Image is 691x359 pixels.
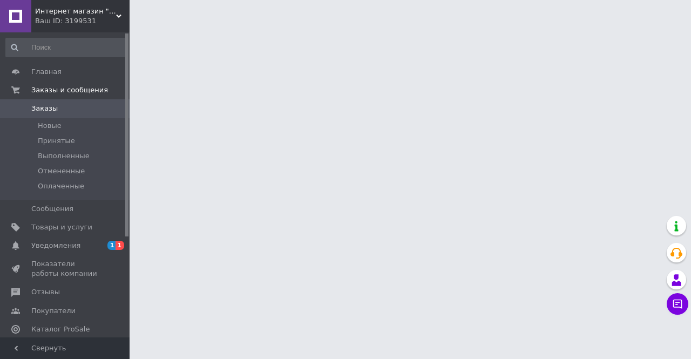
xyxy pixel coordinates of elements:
span: Каталог ProSale [31,324,90,334]
span: Товары и услуги [31,222,92,232]
span: Уведомления [31,241,80,250]
span: Интернет магазин "Pro Truck" [35,6,116,16]
span: Оплаченные [38,181,84,191]
span: Сообщения [31,204,73,214]
input: Поиск [5,38,127,57]
span: Принятые [38,136,75,146]
span: Новые [38,121,62,131]
span: Отмененные [38,166,85,176]
div: Ваш ID: 3199531 [35,16,130,26]
span: Показатели работы компании [31,259,100,279]
span: Выполненные [38,151,90,161]
span: 1 [116,241,124,250]
span: 1 [107,241,116,250]
span: Заказы и сообщения [31,85,108,95]
span: Покупатели [31,306,76,316]
span: Главная [31,67,62,77]
span: Заказы [31,104,58,113]
button: Чат с покупателем [667,293,688,315]
span: Отзывы [31,287,60,297]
